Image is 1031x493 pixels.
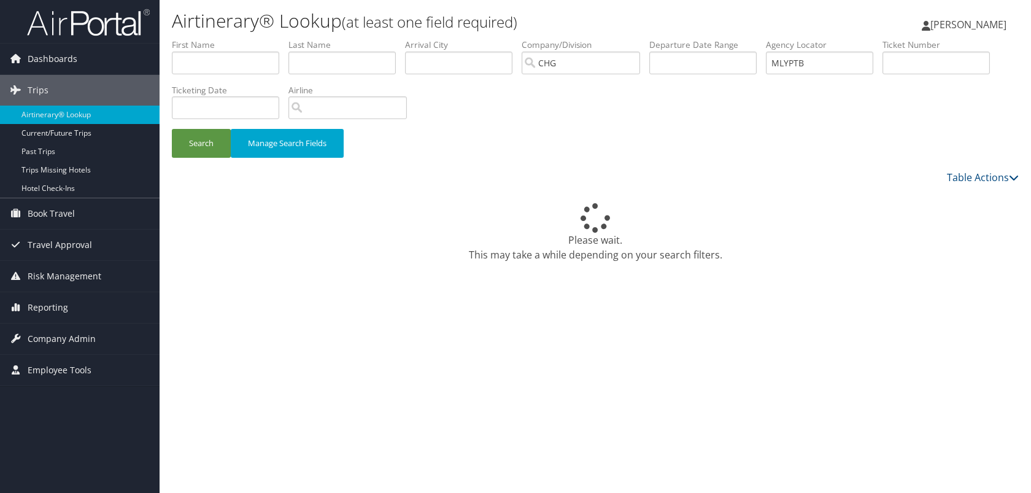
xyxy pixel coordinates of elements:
a: [PERSON_NAME] [922,6,1019,43]
label: First Name [172,39,288,51]
button: Search [172,129,231,158]
span: Reporting [28,292,68,323]
span: Dashboards [28,44,77,74]
span: Book Travel [28,198,75,229]
label: Airline [288,84,416,96]
small: (at least one field required) [342,12,517,32]
label: Company/Division [522,39,649,51]
h1: Airtinerary® Lookup [172,8,736,34]
img: airportal-logo.png [27,8,150,37]
span: Trips [28,75,48,106]
label: Last Name [288,39,405,51]
span: [PERSON_NAME] [930,18,1006,31]
button: Manage Search Fields [231,129,344,158]
label: Agency Locator [766,39,882,51]
span: Risk Management [28,261,101,292]
a: Table Actions [947,171,1019,184]
label: Ticketing Date [172,84,288,96]
label: Ticket Number [882,39,999,51]
span: Employee Tools [28,355,91,386]
span: Travel Approval [28,230,92,260]
div: Please wait. This may take a while depending on your search filters. [172,203,1019,262]
span: Company Admin [28,324,96,354]
label: Departure Date Range [649,39,766,51]
label: Arrival City [405,39,522,51]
